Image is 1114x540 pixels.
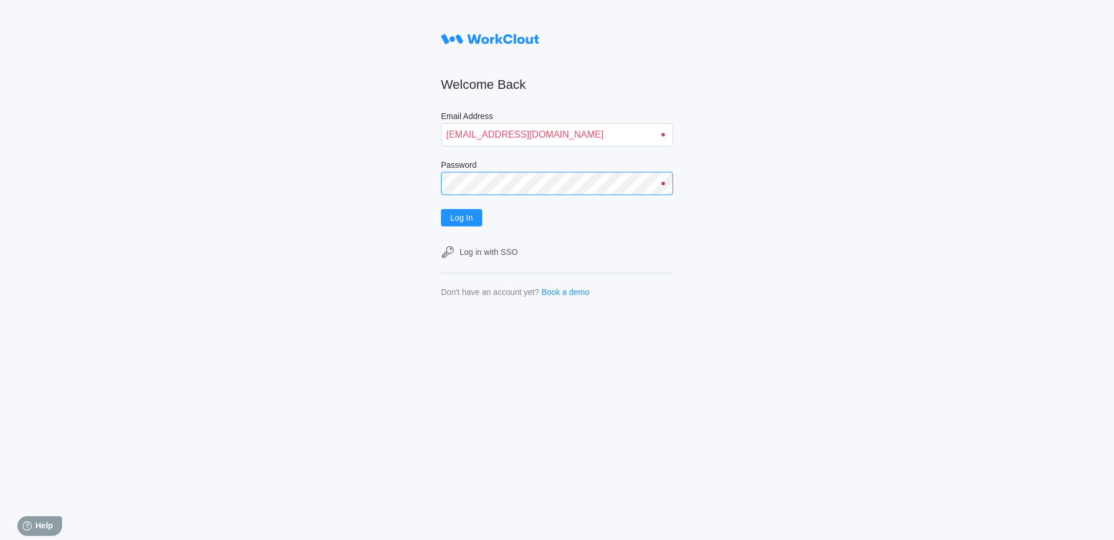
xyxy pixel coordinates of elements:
label: Password [441,160,673,172]
span: Log In [450,214,473,222]
a: Book a demo [541,287,589,297]
div: Log in with SSO [460,247,518,257]
a: Log in with SSO [441,245,673,259]
label: Email Address [441,111,673,123]
input: Enter your email [441,123,673,146]
button: Log In [441,209,482,226]
div: Don't have an account yet? [441,287,539,297]
h2: Welcome Back [441,77,673,93]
